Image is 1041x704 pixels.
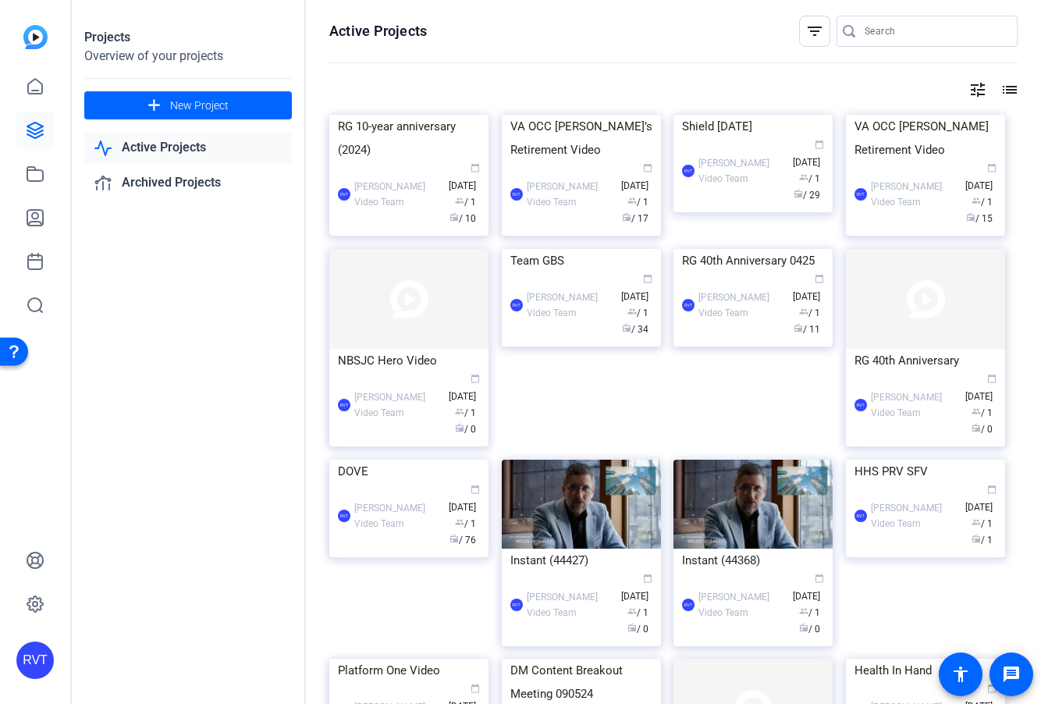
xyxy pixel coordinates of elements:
[972,424,993,435] span: / 0
[510,188,523,201] div: RVT
[84,91,292,119] button: New Project
[643,163,652,172] span: calendar_today
[449,485,480,513] span: [DATE]
[338,510,350,522] div: RVT
[16,642,54,679] div: RVT
[972,535,993,546] span: / 1
[621,275,652,302] span: [DATE]
[865,22,1005,41] input: Search
[854,399,867,411] div: RVT
[799,173,820,184] span: / 1
[682,115,824,138] div: Shield [DATE]
[799,623,808,632] span: radio
[972,534,981,543] span: radio
[799,624,820,635] span: / 0
[794,190,820,201] span: / 29
[682,549,824,572] div: Instant (44368)
[951,665,970,684] mat-icon: accessibility
[354,389,441,421] div: [PERSON_NAME] Video Team
[854,659,997,682] div: Health In Hand
[627,197,648,208] span: / 1
[968,80,987,99] mat-icon: tune
[972,407,981,416] span: group
[966,213,993,224] span: / 15
[854,460,997,483] div: HHS PRV SFV
[799,607,820,618] span: / 1
[449,535,476,546] span: / 76
[84,167,292,199] a: Archived Projects
[455,407,476,418] span: / 1
[854,349,997,372] div: RG 40th Anniversary
[449,213,476,224] span: / 10
[854,115,997,162] div: VA OCC [PERSON_NAME] Retirement Video
[965,485,997,513] span: [DATE]
[621,574,652,602] span: [DATE]
[794,324,820,335] span: / 11
[799,172,808,182] span: group
[972,518,993,529] span: / 1
[84,47,292,66] div: Overview of your projects
[854,188,867,201] div: RVT
[987,374,997,383] span: calendar_today
[815,140,824,149] span: calendar_today
[999,80,1018,99] mat-icon: list
[871,179,958,210] div: [PERSON_NAME] Video Team
[627,607,648,618] span: / 1
[510,299,523,311] div: RVT
[799,307,808,316] span: group
[794,189,803,198] span: radio
[455,423,464,432] span: radio
[799,606,808,616] span: group
[622,324,648,335] span: / 34
[455,197,476,208] span: / 1
[510,249,652,272] div: Team GBS
[338,115,480,162] div: RG 10-year anniversary (2024)
[527,589,613,620] div: [PERSON_NAME] Video Team
[84,132,292,164] a: Active Projects
[455,517,464,527] span: group
[471,163,480,172] span: calendar_today
[698,589,785,620] div: [PERSON_NAME] Video Team
[682,599,695,611] div: RVT
[23,25,48,49] img: blue-gradient.svg
[972,423,981,432] span: radio
[354,179,441,210] div: [PERSON_NAME] Video Team
[698,155,785,187] div: [PERSON_NAME] Video Team
[527,290,613,321] div: [PERSON_NAME] Video Team
[622,212,631,222] span: radio
[972,197,993,208] span: / 1
[854,510,867,522] div: RVT
[972,517,981,527] span: group
[987,485,997,494] span: calendar_today
[987,163,997,172] span: calendar_today
[793,275,824,302] span: [DATE]
[455,196,464,205] span: group
[815,274,824,283] span: calendar_today
[627,623,637,632] span: radio
[449,534,459,543] span: radio
[338,659,480,682] div: Platform One Video
[471,374,480,383] span: calendar_today
[627,606,637,616] span: group
[643,574,652,583] span: calendar_today
[682,299,695,311] div: RVT
[338,349,480,372] div: NBSJC Hero Video
[805,22,824,41] mat-icon: filter_list
[510,599,523,611] div: RVT
[627,308,648,318] span: / 1
[871,389,958,421] div: [PERSON_NAME] Video Team
[449,212,459,222] span: radio
[682,249,824,272] div: RG 40th Anniversary 0425
[622,213,648,224] span: / 17
[966,212,975,222] span: radio
[622,323,631,332] span: radio
[527,179,613,210] div: [PERSON_NAME] Video Team
[170,98,229,114] span: New Project
[144,96,164,116] mat-icon: add
[510,549,652,572] div: Instant (44427)
[627,307,637,316] span: group
[799,308,820,318] span: / 1
[987,684,997,693] span: calendar_today
[682,165,695,177] div: RVT
[338,399,350,411] div: RVT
